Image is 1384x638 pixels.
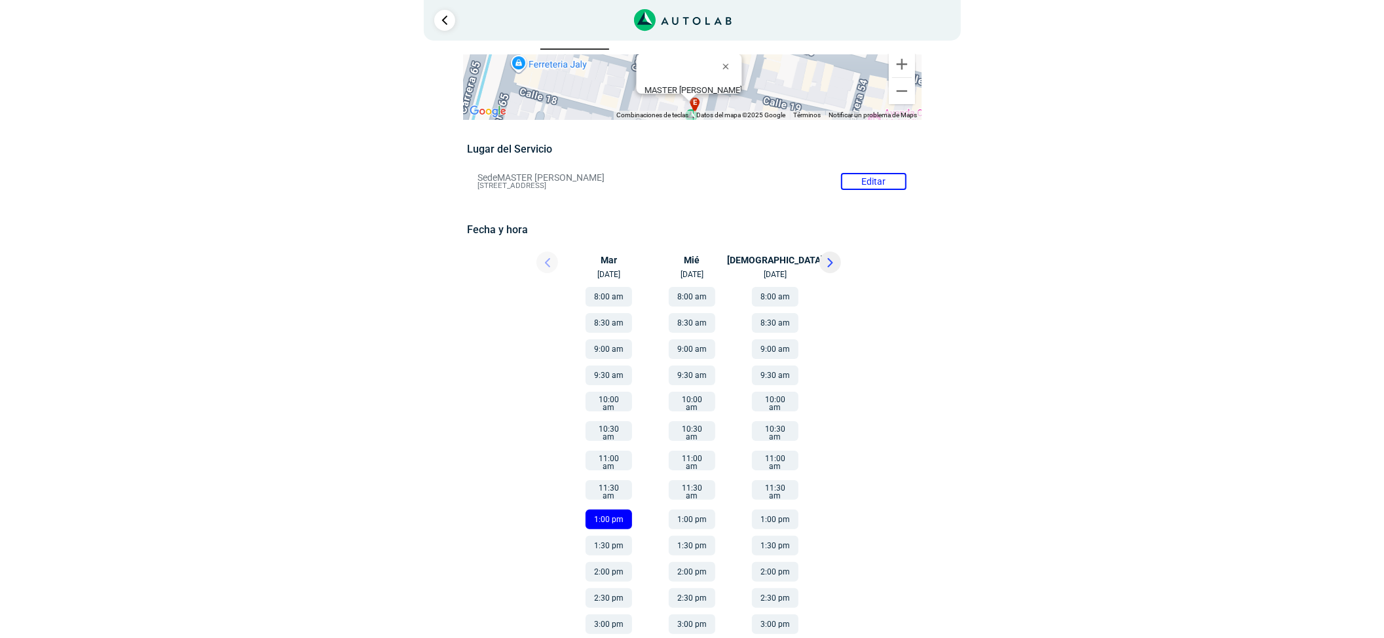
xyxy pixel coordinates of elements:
button: 9:30 am [669,366,715,385]
a: Notificar un problema de Maps [829,111,918,119]
button: 2:00 pm [669,562,715,582]
button: 3:00 pm [586,614,632,634]
button: 8:00 am [586,287,632,307]
button: 11:30 am [669,480,715,500]
button: 1:30 pm [752,536,798,555]
button: 11:00 am [752,451,798,470]
a: Términos (se abre en una nueva pestaña) [794,111,821,119]
button: 9:00 am [586,339,632,359]
button: 8:00 am [669,287,715,307]
h5: Lugar del Servicio [467,143,917,155]
div: [STREET_ADDRESS] [644,85,741,105]
button: 3:00 pm [752,614,798,634]
button: 11:00 am [586,451,632,470]
button: 10:00 am [669,392,715,411]
button: 1:30 pm [669,536,715,555]
button: Cerrar [713,50,744,82]
button: 10:30 am [669,421,715,441]
button: 10:30 am [752,421,798,441]
a: Ir al paso anterior [434,10,455,31]
b: MASTER [PERSON_NAME] [644,85,741,95]
h5: Fecha y hora [467,223,917,236]
button: 11:00 am [669,451,715,470]
button: 8:30 am [586,313,632,333]
span: e [693,98,697,109]
button: 11:30 am [586,480,632,500]
button: 2:30 pm [669,588,715,608]
button: Ampliar [889,51,915,77]
button: 1:00 pm [586,510,632,529]
span: Datos del mapa ©2025 Google [697,111,786,119]
a: Abre esta zona en Google Maps (se abre en una nueva ventana) [466,103,510,120]
button: Combinaciones de teclas [617,111,689,120]
button: 1:00 pm [752,510,798,529]
button: 9:00 am [752,339,798,359]
button: 10:00 am [752,392,798,411]
button: 8:30 am [669,313,715,333]
button: 2:00 pm [586,562,632,582]
button: 2:30 pm [586,588,632,608]
button: 9:30 am [752,366,798,385]
button: 2:00 pm [752,562,798,582]
button: 9:30 am [586,366,632,385]
button: 8:30 am [752,313,798,333]
a: Link al sitio de autolab [634,13,732,26]
button: 11:30 am [752,480,798,500]
button: 10:30 am [586,421,632,441]
button: 8:00 am [752,287,798,307]
img: Google [466,103,510,120]
button: 1:00 pm [669,510,715,529]
button: 3:00 pm [669,614,715,634]
button: 1:30 pm [586,536,632,555]
button: Reducir [889,78,915,104]
button: 9:00 am [669,339,715,359]
button: 10:00 am [586,392,632,411]
button: 2:30 pm [752,588,798,608]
